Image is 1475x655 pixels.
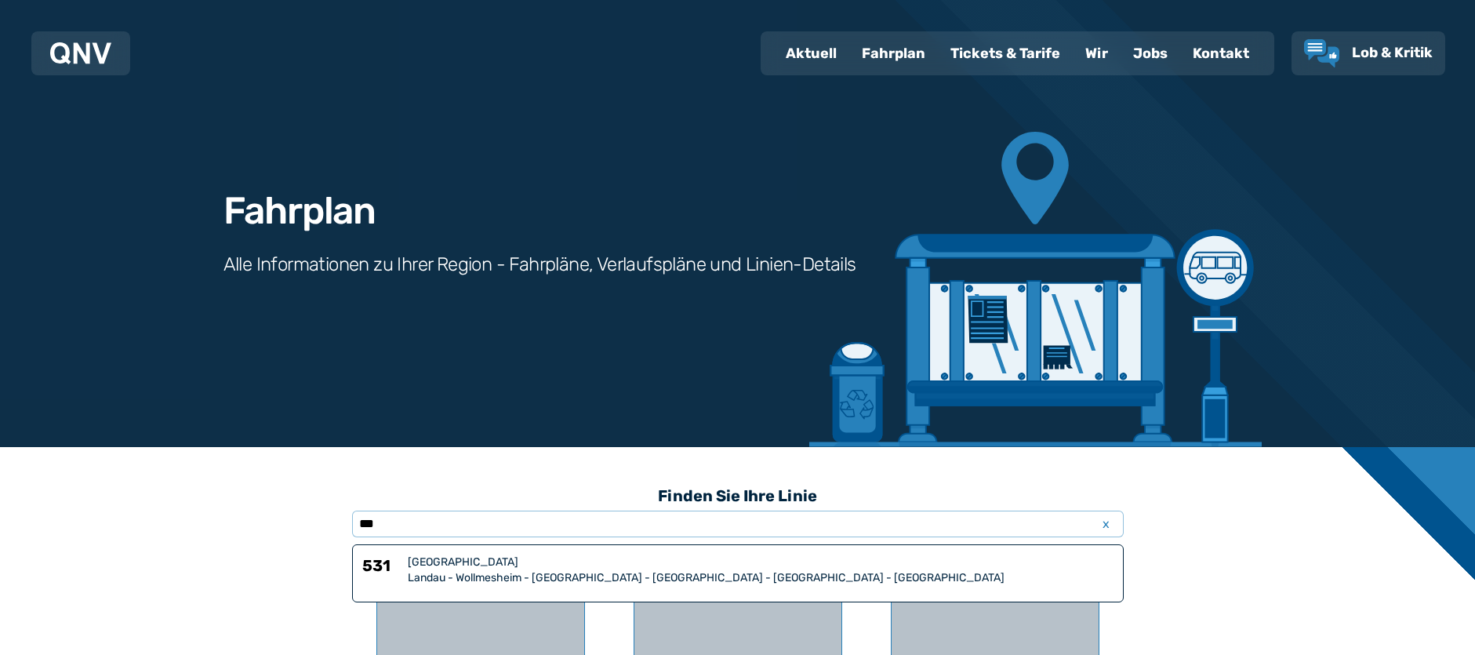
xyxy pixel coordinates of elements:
a: Jobs [1121,33,1180,74]
h6: 531 [362,555,401,586]
span: x [1095,515,1117,533]
h3: Finden Sie Ihre Linie [352,479,1124,513]
a: QNV Logo [50,38,111,69]
div: Landau - Wollmesheim - [GEOGRAPHIC_DATA] - [GEOGRAPHIC_DATA] - [GEOGRAPHIC_DATA] - [GEOGRAPHIC_DATA] [408,570,1114,586]
h1: Fahrplan [223,192,376,230]
img: QNV Logo [50,42,111,64]
a: Aktuell [773,33,849,74]
span: Lob & Kritik [1352,44,1433,61]
a: Kontakt [1180,33,1262,74]
a: Wir [1073,33,1121,74]
a: Lob & Kritik [1304,39,1433,67]
a: Fahrplan [849,33,938,74]
a: Tickets & Tarife [938,33,1073,74]
h3: Alle Informationen zu Ihrer Region - Fahrpläne, Verlaufspläne und Linien-Details [223,252,856,277]
div: [GEOGRAPHIC_DATA] [408,555,1114,570]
